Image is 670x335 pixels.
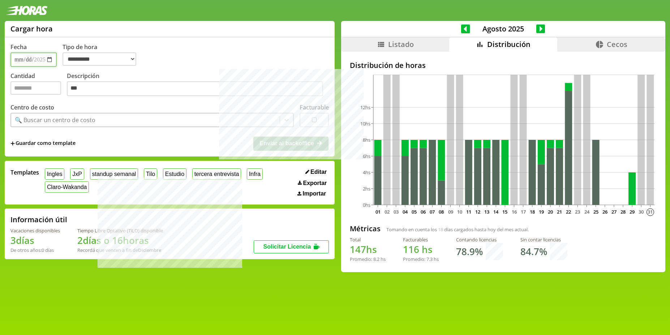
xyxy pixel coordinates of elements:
span: 18 [438,226,443,233]
tspan: 4hs [363,169,370,176]
tspan: 8hs [363,137,370,143]
button: Exportar [296,180,329,187]
input: Cantidad [10,81,61,95]
tspan: 6hs [363,153,370,159]
text: 14 [493,209,499,215]
button: Claro-Wakanda [45,181,89,193]
text: 04 [403,209,408,215]
button: Tilo [144,168,157,180]
text: 18 [530,209,535,215]
label: Tipo de hora [63,43,142,67]
h1: hs [403,243,439,256]
h1: Cargar hora [10,24,53,34]
span: 8.2 [373,256,379,262]
span: +Guardar como template [10,139,76,147]
div: Vacaciones disponibles [10,227,60,234]
tspan: 0hs [363,202,370,208]
text: 09 [448,209,453,215]
text: 17 [521,209,526,215]
text: 29 [630,209,635,215]
h1: 84.7 % [520,245,547,258]
label: Descripción [67,72,329,98]
text: 25 [593,209,598,215]
img: logotipo [6,6,48,15]
span: Tomando en cuenta los días cargados hasta hoy del mes actual. [386,226,529,233]
textarea: Descripción [67,81,323,96]
div: De otros años: 0 días [10,247,60,253]
text: 08 [439,209,444,215]
span: 116 [403,243,419,256]
span: Solicitar Licencia [263,244,311,250]
h1: 78.9 % [456,245,483,258]
label: Cantidad [10,72,67,98]
div: Total [350,236,386,243]
text: 27 [611,209,617,215]
div: 🔍 Buscar un centro de costo [15,116,95,124]
span: Agosto 2025 [470,24,536,34]
h1: hs [350,243,386,256]
span: Exportar [303,180,327,186]
span: 147 [350,243,366,256]
text: 05 [412,209,417,215]
tspan: 2hs [363,185,370,192]
span: Listado [388,39,414,49]
span: Distribución [487,39,531,49]
button: Infra [247,168,263,180]
h2: Información útil [10,215,67,224]
span: + [10,139,15,147]
div: Contando licencias [456,236,503,243]
h1: 2 días o 16 horas [77,234,163,247]
text: 26 [602,209,607,215]
div: Facturables [403,236,439,243]
button: tercera entrevista [192,168,241,180]
h2: Métricas [350,224,381,233]
text: 13 [484,209,489,215]
span: Editar [310,169,327,175]
text: 11 [466,209,471,215]
span: Importar [302,190,326,197]
label: Fecha [10,43,27,51]
div: Promedio: hs [403,256,439,262]
text: 16 [511,209,516,215]
div: Recordá que vencen a fin de [77,247,163,253]
text: 06 [421,209,426,215]
label: Centro de costo [10,103,54,111]
text: 20 [548,209,553,215]
text: 21 [557,209,562,215]
span: Templates [10,168,39,176]
label: Facturable [300,103,329,111]
span: 7.3 [426,256,433,262]
button: standup semanal [90,168,138,180]
text: 19 [539,209,544,215]
tspan: 10hs [360,120,370,127]
text: 12 [475,209,480,215]
button: Estudio [163,168,186,180]
button: Ingles [45,168,64,180]
button: Solicitar Licencia [254,240,329,253]
span: Cecos [607,39,627,49]
div: Promedio: hs [350,256,386,262]
text: 01 [375,209,380,215]
text: 22 [566,209,571,215]
button: JxP [70,168,84,180]
div: Tiempo Libre Optativo (TiLO) disponible [77,227,163,234]
h2: Distribución de horas [350,60,657,70]
text: 02 [385,209,390,215]
b: Diciembre [138,247,161,253]
button: Editar [303,168,329,176]
text: 24 [584,209,589,215]
div: Sin contar licencias [520,236,567,243]
text: 03 [394,209,399,215]
text: 23 [575,209,580,215]
text: 30 [639,209,644,215]
text: 31 [648,209,653,215]
select: Tipo de hora [63,52,136,66]
text: 07 [430,209,435,215]
h1: 3 días [10,234,60,247]
tspan: 12hs [360,104,370,111]
text: 10 [457,209,462,215]
text: 15 [502,209,507,215]
text: 28 [620,209,626,215]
